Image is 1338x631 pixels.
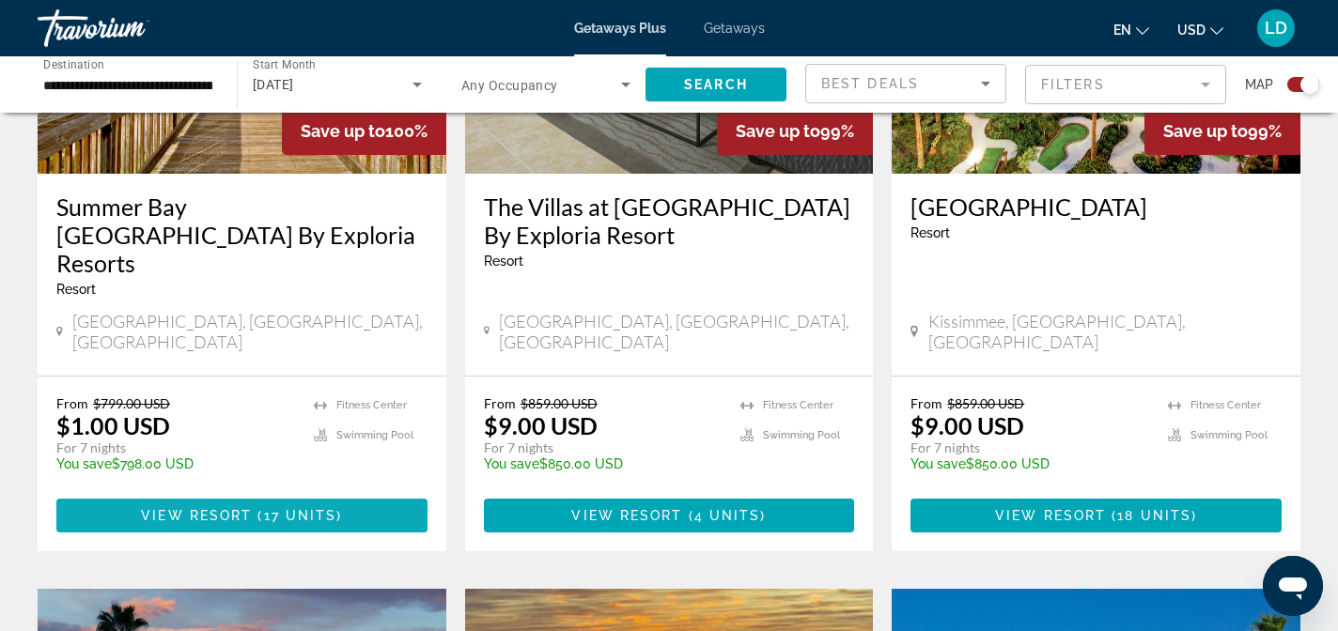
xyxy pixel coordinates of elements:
span: From [910,395,942,411]
a: [GEOGRAPHIC_DATA] [910,192,1282,221]
span: ( ) [683,508,767,523]
p: For 7 nights [484,439,723,456]
iframe: Button to launch messaging window [1263,556,1323,616]
span: Kissimmee, [GEOGRAPHIC_DATA], [GEOGRAPHIC_DATA] [928,311,1282,352]
span: Save up to [736,121,820,141]
span: $799.00 USD [93,395,170,411]
span: Best Deals [821,76,919,91]
p: $1.00 USD [56,411,170,439]
span: ( ) [1106,508,1197,523]
span: You save [910,456,966,471]
button: Change currency [1177,16,1223,43]
span: Any Occupancy [461,78,558,93]
span: View Resort [571,508,682,523]
span: Resort [910,225,950,240]
button: View Resort(17 units) [56,499,428,532]
a: Travorium [38,4,226,53]
button: Change language [1113,16,1149,43]
span: Start Month [253,58,316,71]
button: User Menu [1252,8,1300,48]
span: USD [1177,23,1206,38]
span: en [1113,23,1131,38]
span: Map [1245,71,1273,98]
p: $9.00 USD [484,411,598,439]
span: Fitness Center [336,399,407,411]
span: $859.00 USD [947,395,1024,411]
a: Getaways [704,21,765,36]
span: From [56,395,88,411]
span: 4 units [694,508,761,523]
p: $850.00 USD [484,456,723,471]
div: 99% [717,107,873,155]
a: Summer Bay [GEOGRAPHIC_DATA] By Exploria Resorts [56,192,428,277]
span: Fitness Center [763,399,833,411]
button: Search [646,68,786,101]
span: You save [484,456,539,471]
button: Filter [1025,64,1226,105]
span: Resort [56,282,96,297]
button: View Resort(18 units) [910,499,1282,532]
span: LD [1265,19,1287,38]
button: View Resort(4 units) [484,499,855,532]
span: [GEOGRAPHIC_DATA], [GEOGRAPHIC_DATA], [GEOGRAPHIC_DATA] [72,311,428,352]
div: 100% [282,107,446,155]
span: ( ) [252,508,342,523]
span: Save up to [301,121,385,141]
span: From [484,395,516,411]
span: View Resort [141,508,252,523]
span: $859.00 USD [521,395,598,411]
span: View Resort [995,508,1106,523]
div: 99% [1144,107,1300,155]
p: $9.00 USD [910,411,1024,439]
span: You save [56,456,112,471]
p: For 7 nights [56,439,295,456]
span: [GEOGRAPHIC_DATA], [GEOGRAPHIC_DATA], [GEOGRAPHIC_DATA] [499,311,854,352]
span: Swimming Pool [763,429,840,441]
span: [DATE] [253,77,294,92]
span: Swimming Pool [336,429,413,441]
a: Getaways Plus [574,21,666,36]
p: $850.00 USD [910,456,1149,471]
span: Destination [43,57,104,70]
p: $798.00 USD [56,456,295,471]
a: The Villas at [GEOGRAPHIC_DATA] By Exploria Resort [484,192,855,249]
p: For 7 nights [910,439,1149,456]
span: Swimming Pool [1190,429,1268,441]
mat-select: Sort by [821,72,990,95]
span: 18 units [1117,508,1191,523]
span: 17 units [264,508,337,523]
span: Fitness Center [1190,399,1261,411]
span: Resort [484,254,523,269]
span: Save up to [1163,121,1248,141]
span: Search [684,77,748,92]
